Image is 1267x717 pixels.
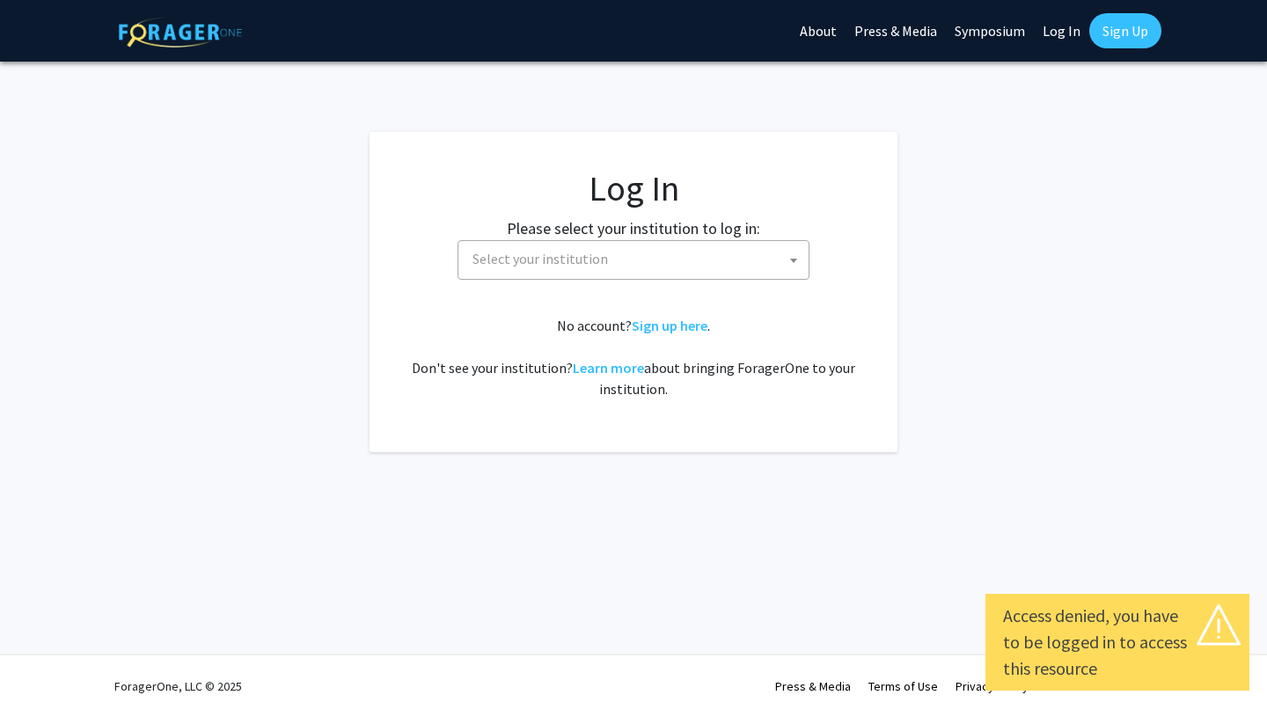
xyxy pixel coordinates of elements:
[956,678,1029,694] a: Privacy Policy
[458,240,809,280] span: Select your institution
[632,317,707,334] a: Sign up here
[119,17,242,48] img: ForagerOne Logo
[868,678,938,694] a: Terms of Use
[405,167,862,209] h1: Log In
[573,359,644,377] a: Learn more about bringing ForagerOne to your institution
[465,241,809,277] span: Select your institution
[1003,603,1232,682] div: Access denied, you have to be logged in to access this resource
[1089,13,1161,48] a: Sign Up
[114,655,242,717] div: ForagerOne, LLC © 2025
[472,250,608,267] span: Select your institution
[405,315,862,399] div: No account? . Don't see your institution? about bringing ForagerOne to your institution.
[507,216,760,240] label: Please select your institution to log in:
[775,678,851,694] a: Press & Media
